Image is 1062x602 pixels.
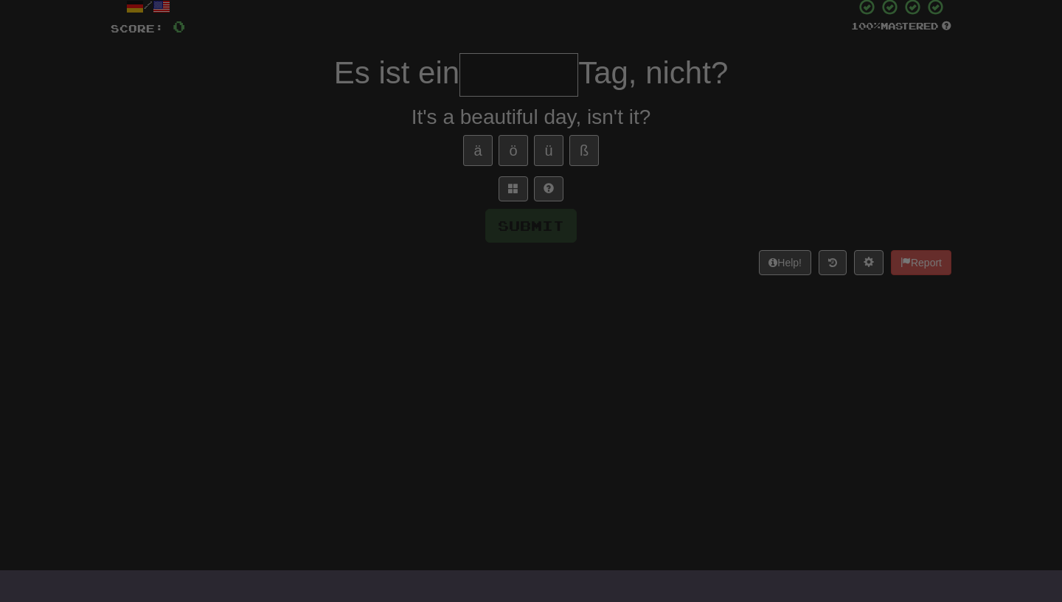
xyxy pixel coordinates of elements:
[111,22,164,35] span: Score:
[534,176,563,201] button: Single letter hint - you only get 1 per sentence and score half the points! alt+h
[819,250,847,275] button: Round history (alt+y)
[463,135,493,166] button: ä
[485,209,577,243] button: Submit
[173,17,185,35] span: 0
[499,176,528,201] button: Switch sentence to multiple choice alt+p
[578,55,728,90] span: Tag, nicht?
[851,20,881,32] span: 100 %
[534,135,563,166] button: ü
[111,103,951,132] div: It's a beautiful day, isn't it?
[499,135,528,166] button: ö
[334,55,459,90] span: Es ist ein
[569,135,599,166] button: ß
[851,20,951,33] div: Mastered
[759,250,811,275] button: Help!
[891,250,951,275] button: Report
